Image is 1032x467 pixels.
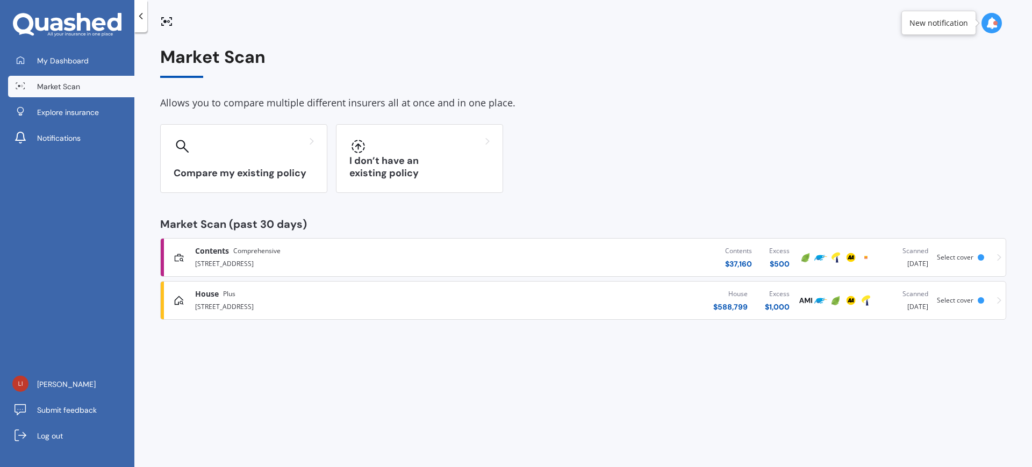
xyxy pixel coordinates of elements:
div: Market Scan [160,47,1006,78]
img: 97e5979d245ad337873c022601db033a [12,376,28,392]
img: Tower [829,251,842,264]
a: HousePlus[STREET_ADDRESS]House$588,799Excess$1,000AMITrade Me InsuranceInitioAATowerScanned[DATE]... [160,281,1006,320]
span: Select cover [937,253,973,262]
div: $ 500 [769,258,790,269]
img: Ando [859,251,872,264]
span: Submit feedback [37,405,97,415]
div: $ 37,160 [725,258,752,269]
span: [PERSON_NAME] [37,379,96,390]
span: Notifications [37,133,81,143]
a: My Dashboard [8,50,134,71]
div: Contents [725,246,752,256]
a: Notifications [8,127,134,149]
span: Plus [223,289,235,299]
div: Excess [769,246,790,256]
img: Initio [829,294,842,307]
a: Submit feedback [8,399,134,421]
span: Market Scan [37,81,80,92]
span: Log out [37,430,63,441]
div: $ 1,000 [765,301,790,312]
a: ContentsComprehensive[STREET_ADDRESS]Contents$37,160Excess$500InitioTrade Me InsuranceTowerAAAndo... [160,238,1006,277]
div: New notification [909,18,968,28]
span: Comprehensive [233,246,281,256]
img: Trade Me Insurance [814,251,827,264]
div: House [713,289,748,299]
div: Excess [765,289,790,299]
h3: I don’t have an existing policy [349,155,490,179]
div: [STREET_ADDRESS] [195,299,486,312]
h3: Compare my existing policy [174,167,314,179]
div: [DATE] [882,246,928,269]
a: Log out [8,425,134,447]
img: AA [844,251,857,264]
span: Explore insurance [37,107,99,118]
img: Trade Me Insurance [814,294,827,307]
div: $ 588,799 [713,301,748,312]
div: [DATE] [882,289,928,312]
span: Select cover [937,296,973,305]
div: Scanned [882,289,928,299]
span: Contents [195,246,229,256]
a: [PERSON_NAME] [8,373,134,395]
div: Scanned [882,246,928,256]
a: Explore insurance [8,102,134,123]
img: AMI [799,294,812,307]
img: Tower [859,294,872,307]
div: Market Scan (past 30 days) [160,219,1006,229]
span: My Dashboard [37,55,89,66]
span: House [195,289,219,299]
img: Initio [799,251,812,264]
img: AA [844,294,857,307]
a: Market Scan [8,76,134,97]
div: [STREET_ADDRESS] [195,256,486,269]
div: Allows you to compare multiple different insurers all at once and in one place. [160,95,1006,111]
